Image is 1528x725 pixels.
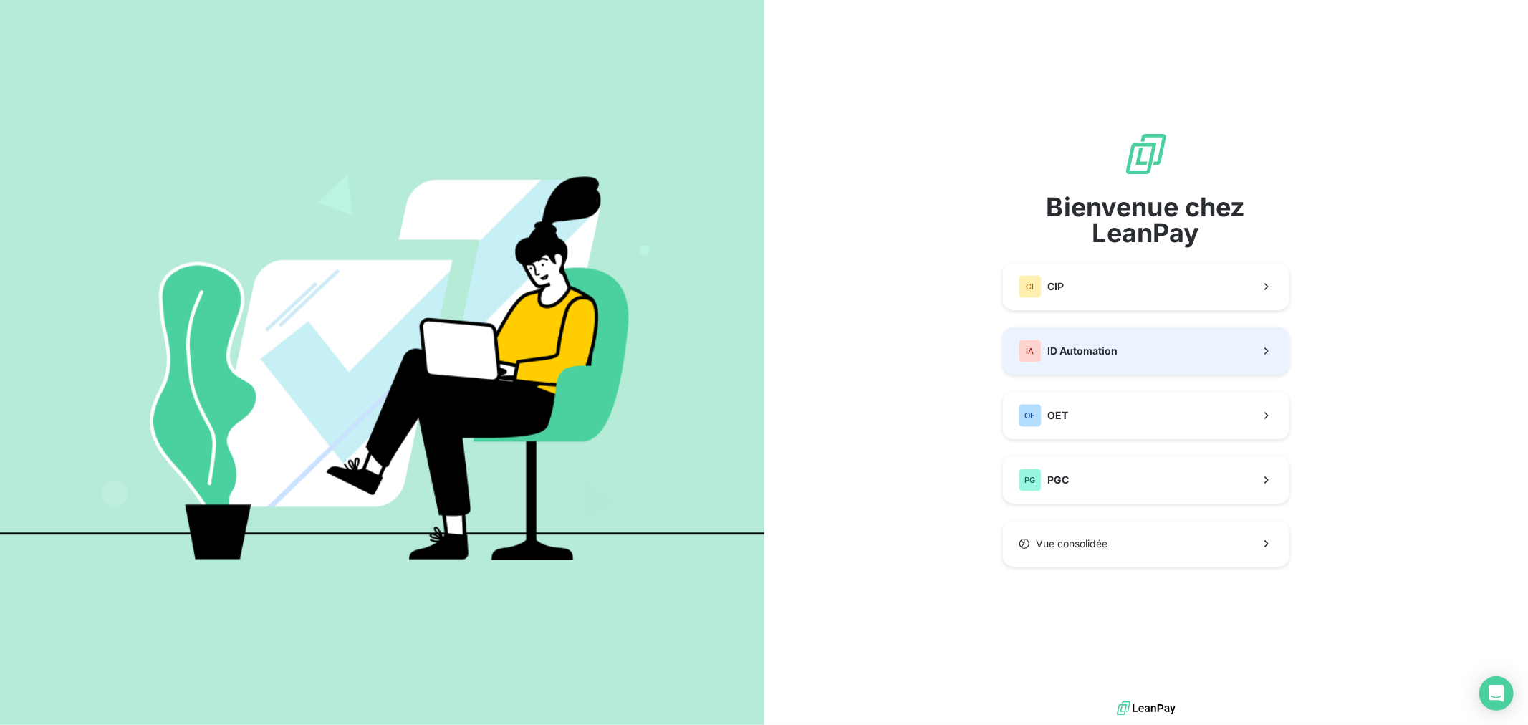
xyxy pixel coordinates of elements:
[1047,279,1064,294] span: CIP
[1003,263,1289,310] button: CICIP
[1003,456,1289,504] button: PGPGC
[1019,340,1042,362] div: IA
[1019,404,1042,427] div: OE
[1047,473,1069,487] span: PGC
[1019,469,1042,491] div: PG
[1003,521,1289,567] button: Vue consolidée
[1003,194,1289,246] span: Bienvenue chez LeanPay
[1003,392,1289,439] button: OEOET
[1047,344,1118,358] span: ID Automation
[1047,408,1068,423] span: OET
[1003,327,1289,375] button: IAID Automation
[1019,275,1042,298] div: CI
[1036,537,1107,551] span: Vue consolidée
[1117,698,1176,719] img: logo
[1479,676,1514,711] div: Open Intercom Messenger
[1123,131,1169,177] img: logo sigle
